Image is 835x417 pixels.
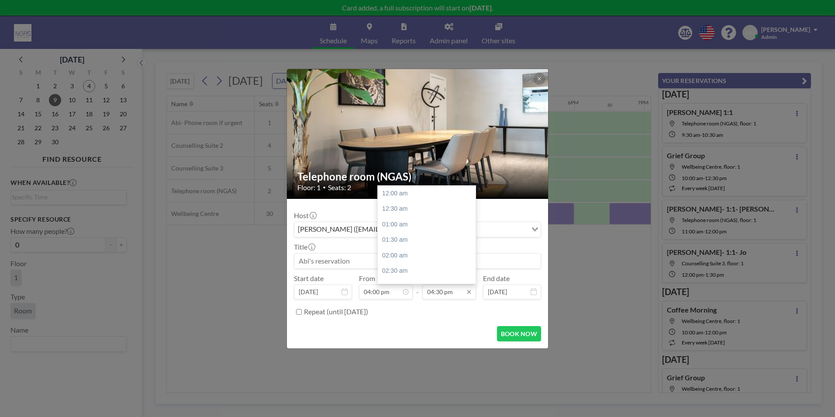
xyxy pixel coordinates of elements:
h2: Telephone room (NGAS) [297,170,538,183]
div: Search for option [294,222,541,237]
button: BOOK NOW [497,326,541,341]
div: 02:00 am [378,248,480,264]
div: 01:00 am [378,217,480,233]
input: Abi's reservation [294,254,541,268]
div: 02:30 am [378,263,480,279]
div: 01:30 am [378,232,480,248]
label: From [359,274,375,283]
label: Start date [294,274,324,283]
label: Title [294,243,314,251]
span: Floor: 1 [297,183,321,192]
label: End date [483,274,510,283]
img: 537.jpg [287,46,549,221]
span: • [323,184,326,191]
div: 12:00 am [378,186,480,202]
span: - [416,277,419,296]
label: Repeat (until [DATE]) [304,307,368,316]
input: Search for option [476,224,526,235]
div: 12:30 am [378,201,480,217]
span: Seats: 2 [328,183,351,192]
div: 03:00 am [378,279,480,295]
label: Host [294,211,316,220]
span: [PERSON_NAME] ([EMAIL_ADDRESS][DOMAIN_NAME]) [296,224,476,235]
